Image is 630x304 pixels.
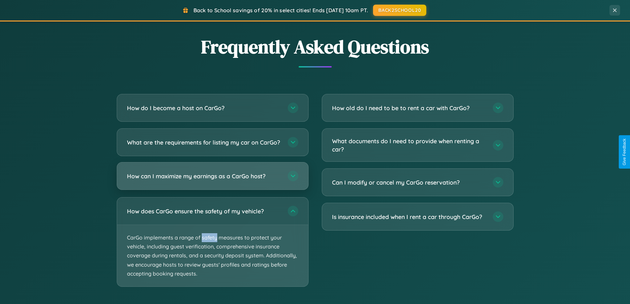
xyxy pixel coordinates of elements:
h3: How do I become a host on CarGo? [127,104,281,112]
h2: Frequently Asked Questions [117,34,514,60]
h3: How does CarGo ensure the safety of my vehicle? [127,207,281,215]
h3: How old do I need to be to rent a car with CarGo? [332,104,486,112]
h3: What documents do I need to provide when renting a car? [332,137,486,153]
button: BACK2SCHOOL20 [373,5,426,16]
h3: Can I modify or cancel my CarGo reservation? [332,178,486,187]
h3: What are the requirements for listing my car on CarGo? [127,138,281,147]
div: Give Feedback [622,139,627,165]
p: CarGo implements a range of safety measures to protect your vehicle, including guest verification... [117,225,308,286]
h3: Is insurance included when I rent a car through CarGo? [332,213,486,221]
h3: How can I maximize my earnings as a CarGo host? [127,172,281,180]
span: Back to School savings of 20% in select cities! Ends [DATE] 10am PT. [193,7,368,14]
